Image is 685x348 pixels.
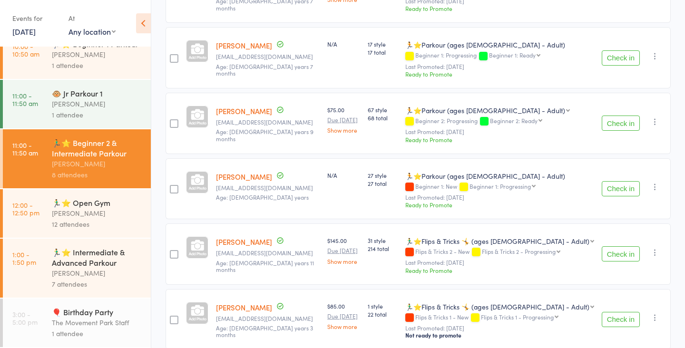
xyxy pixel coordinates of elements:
[216,237,272,247] a: [PERSON_NAME]
[3,239,151,298] a: 1:00 -1:50 pm🏃‍♂️⭐ Intermediate & Advanced Parkour[PERSON_NAME]7 attendees
[216,119,320,126] small: Drakedecoud@gmail.com
[52,169,143,180] div: 8 attendees
[405,331,594,339] div: Not ready to promote
[3,80,151,128] a: 11:00 -11:50 am🐵 Jr Parkour 1[PERSON_NAME]1 attendee
[3,129,151,188] a: 11:00 -11:50 am🏃‍♂️⭐ Beginner 2 & Intermediate Parkour[PERSON_NAME]8 attendees
[52,317,143,328] div: The Movement Park Staff
[405,325,594,331] small: Last Promoted: [DATE]
[52,219,143,230] div: 12 attendees
[327,302,360,329] div: $85.00
[368,179,398,187] span: 27 total
[52,208,143,219] div: [PERSON_NAME]
[405,314,594,322] div: Flips & Tricks 1 - New
[470,183,531,189] div: Beginner 1: Progressing
[405,117,594,126] div: Beginner 2: Progressing
[368,310,398,318] span: 22 total
[12,201,39,216] time: 12:00 - 12:50 pm
[405,70,594,78] div: Ready to Promote
[216,259,314,273] span: Age: [DEMOGRAPHIC_DATA] years 11 months
[405,40,594,49] div: 🏃⭐Parkour (ages [DEMOGRAPHIC_DATA] - Adult)
[52,98,143,109] div: [PERSON_NAME]
[52,307,143,317] div: 🎈 Birthday Party
[52,197,143,208] div: 🏃‍♂️⭐ Open Gym
[405,183,594,191] div: Beginner 1: New
[602,312,640,327] button: Check in
[368,48,398,56] span: 17 total
[327,258,360,264] a: Show more
[405,266,594,274] div: Ready to Promote
[602,116,640,131] button: Check in
[12,26,36,37] a: [DATE]
[12,10,59,26] div: Events for
[327,106,360,133] div: $75.00
[327,127,360,133] a: Show more
[405,135,594,144] div: Ready to Promote
[368,244,398,252] span: 214 total
[52,88,143,98] div: 🐵 Jr Parkour 1
[327,323,360,329] a: Show more
[481,314,554,320] div: Flips & Tricks 1 - Progressing
[52,49,143,60] div: [PERSON_NAME]
[327,40,360,48] div: N/A
[602,181,640,196] button: Check in
[405,106,565,115] div: 🏃⭐Parkour (ages [DEMOGRAPHIC_DATA] - Adult)
[52,109,143,120] div: 1 attendee
[216,40,272,50] a: [PERSON_NAME]
[405,302,589,311] div: 🏃‍♂️⭐Flips & Tricks 🤸 (ages [DEMOGRAPHIC_DATA] - Adult)
[405,248,594,256] div: Flips & Tricks 2 - New
[327,171,360,179] div: N/A
[405,201,594,209] div: Ready to Promote
[12,141,38,156] time: 11:00 - 11:50 am
[368,236,398,244] span: 31 style
[327,116,360,123] small: Due [DATE]
[3,30,151,79] a: 10:00 -10:50 am🏃‍♂️⭐ Beginner 1 Parkour[PERSON_NAME]1 attendee
[368,302,398,310] span: 1 style
[405,128,594,135] small: Last Promoted: [DATE]
[405,63,594,70] small: Last Promoted: [DATE]
[3,189,151,238] a: 12:00 -12:50 pm🏃‍♂️⭐ Open Gym[PERSON_NAME]12 attendees
[68,10,116,26] div: At
[327,313,360,319] small: Due [DATE]
[368,114,398,122] span: 68 total
[216,324,313,338] span: Age: [DEMOGRAPHIC_DATA] years 3 months
[12,251,36,266] time: 1:00 - 1:50 pm
[405,236,589,246] div: 🏃‍♂️⭐Flips & Tricks 🤸 (ages [DEMOGRAPHIC_DATA] - Adult)
[216,106,272,116] a: [PERSON_NAME]
[602,50,640,66] button: Check in
[368,106,398,114] span: 67 style
[52,328,143,339] div: 1 attendee
[216,172,272,182] a: [PERSON_NAME]
[489,52,536,58] div: Beginner 1: Ready
[602,246,640,261] button: Check in
[12,92,38,107] time: 11:00 - 11:50 am
[216,62,313,77] span: Age: [DEMOGRAPHIC_DATA] years 7 months
[52,247,143,268] div: 🏃‍♂️⭐ Intermediate & Advanced Parkour
[216,53,320,60] small: hollycounts@gmail.com
[327,247,360,254] small: Due [DATE]
[216,184,320,191] small: joshuaamathias@gmail.com
[405,194,594,201] small: Last Promoted: [DATE]
[12,310,38,326] time: 3:00 - 5:00 pm
[405,52,594,60] div: Beginner 1: Progressing
[3,299,151,347] a: 3:00 -5:00 pm🎈 Birthday PartyThe Movement Park Staff1 attendee
[52,268,143,279] div: [PERSON_NAME]
[327,236,360,264] div: $145.00
[405,259,594,266] small: Last Promoted: [DATE]
[482,248,556,254] div: Flips & Tricks 2 - Progressing
[405,171,594,181] div: 🏃⭐Parkour (ages [DEMOGRAPHIC_DATA] - Adult)
[216,315,320,322] small: ekdylan@gmail.com
[368,40,398,48] span: 17 style
[216,193,309,201] span: Age: [DEMOGRAPHIC_DATA] years
[12,42,39,58] time: 10:00 - 10:50 am
[68,26,116,37] div: Any location
[368,171,398,179] span: 27 style
[216,250,320,256] small: clmercha@gmail.com
[490,117,538,124] div: Beginner 2: Ready
[405,4,594,12] div: Ready to Promote
[216,127,313,142] span: Age: [DEMOGRAPHIC_DATA] years 9 months
[216,302,272,312] a: [PERSON_NAME]
[52,60,143,71] div: 1 attendee
[52,137,143,158] div: 🏃‍♂️⭐ Beginner 2 & Intermediate Parkour
[52,279,143,290] div: 7 attendees
[52,158,143,169] div: [PERSON_NAME]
